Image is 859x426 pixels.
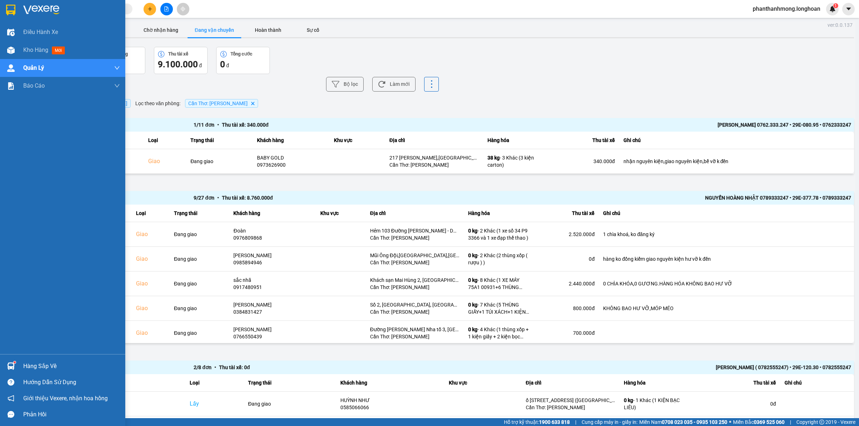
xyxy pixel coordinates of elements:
span: copyright [819,420,824,425]
div: 2.520.000 đ [540,231,594,238]
div: BABY GOLD [257,154,325,161]
button: caret-down [842,3,855,15]
div: Phản hồi [23,409,120,420]
th: Loại [144,132,186,149]
span: | [790,418,791,426]
div: Giao [136,304,165,313]
div: Cần Thơ: [PERSON_NAME] [370,234,460,241]
div: - 8 Khác (1 XE MÁY 75A1 00931+6 THÙNG GIẤY+1 KIỆN SẮT ĐEN) [468,276,531,291]
div: Hàng sắp về [23,361,120,372]
svg: Delete [251,101,255,106]
span: Miền Nam [639,418,727,426]
span: question-circle [8,379,14,386]
div: Đang giao [174,329,225,337]
span: down [114,83,120,89]
th: Khu vực [316,205,366,222]
div: Cần Thơ: [PERSON_NAME] [370,284,460,291]
span: Giới thiệu Vexere, nhận hoa hồng [23,394,108,403]
div: Hướng dẫn sử dụng [23,377,120,388]
span: Cung cấp máy in - giấy in: [582,418,637,426]
div: Đoàn [233,227,312,234]
span: Kho hàng [23,46,48,53]
div: Hẻm 103 Đường [PERSON_NAME] - Dương Đông - [GEOGRAPHIC_DATA]. [370,227,460,234]
th: Khách hàng [253,132,330,149]
div: Giao [136,279,165,288]
button: Làm mới [372,77,416,92]
div: hàng ko đồng kiểm giao nguyên kiện hư vỡ k đền [603,255,850,263]
th: Ghi chú [619,132,854,149]
div: ố [STREET_ADDRESS] ([GEOGRAPHIC_DATA]) [526,397,615,404]
div: - 7 Khác (5 THÙNG GIẤY+1 TÚI XÁCH+1 KIỆN BỌC XỐP NỔ) [468,301,531,315]
span: 0 kg [624,397,633,403]
th: Địa chỉ [385,132,483,149]
div: [PERSON_NAME] ( 0782555247) • 29E-120.30 • 0782555247 [523,363,851,371]
span: plus [147,6,152,11]
div: 0985894946 [233,259,312,266]
div: 0384831427 [233,308,312,315]
span: • [214,195,222,201]
th: Trạng thái [186,132,253,149]
div: 217 [PERSON_NAME],[GEOGRAPHIC_DATA],[GEOGRAPHIC_DATA],[GEOGRAPHIC_DATA] [389,154,479,161]
div: 0 đ [540,255,594,263]
th: Khu vực [330,132,385,149]
span: ⚪️ [729,421,731,423]
div: sắc nhã [233,276,312,284]
div: [PERSON_NAME] [233,252,312,259]
th: Hàng hóa [464,205,535,222]
div: Số 2, [GEOGRAPHIC_DATA], [GEOGRAPHIC_DATA], [GEOGRAPHIC_DATA], [GEOGRAPHIC_DATA], [GEOGRAPHIC_DATA] [370,301,460,308]
div: Đang giao [174,231,225,238]
span: Mã đơn: CTNK1310250007 [3,43,110,53]
div: 9 / 27 đơn Thu tài xế: 8.760.000 đ [194,194,522,202]
div: Cần Thơ: [PERSON_NAME] [370,333,460,340]
th: Loại [132,205,170,222]
span: 0 kg [468,228,477,234]
img: warehouse-icon [7,29,15,36]
span: 38 kg [487,155,500,161]
span: caret-down [845,6,852,12]
div: 1 chìa khoá, ko đăng ký [603,231,850,238]
button: Sự cố [295,23,331,37]
button: plus [144,3,156,15]
button: file-add [160,3,173,15]
button: Tổng cước0 đ [216,47,270,74]
div: đ [220,59,266,70]
span: Báo cáo [23,81,45,90]
div: [PERSON_NAME] [233,301,312,308]
button: aim [177,3,189,15]
span: 0 kg [468,302,477,308]
th: Loại [185,374,244,392]
th: Địa chỉ [366,205,464,222]
div: 0917480951 [233,284,312,291]
div: Đường [PERSON_NAME] Nha tổ 3, [GEOGRAPHIC_DATA], [GEOGRAPHIC_DATA], [GEOGRAPHIC_DATA] [370,326,460,333]
strong: 0369 525 060 [754,419,785,425]
span: mới [52,46,65,54]
button: Bộ lọc [326,77,364,92]
strong: CSKH: [20,24,38,30]
div: [PERSON_NAME] 0762.333.247 • 29E-080.95 • 0762333247 [523,121,851,129]
span: aim [180,6,185,11]
th: Ghi chú [780,374,854,392]
div: Đang giao [248,400,332,407]
span: 0 kg [468,277,477,283]
span: Hỗ trợ kỹ thuật: [504,418,570,426]
div: ver: 0.0.137 [828,21,853,29]
img: warehouse-icon [7,64,15,72]
div: 340.000 đ [559,158,615,165]
span: Miền Bắc [733,418,785,426]
div: - 4 Khác (1 thùng xốp + 1 kiện giấy + 2 kiện bọc nilong) [468,326,531,340]
div: Tổng cước [230,52,252,57]
div: - 2 Khác (2 thùng xốp ( rượu ) ) [468,252,531,266]
th: Hàng hóa [620,374,691,392]
div: 700.000 đ [540,329,594,337]
span: Lọc theo văn phòng : [135,99,180,107]
th: Khách hàng [229,205,316,222]
span: • [212,364,219,370]
div: Thu tài xế [540,209,594,217]
th: Hàng hóa [483,132,555,149]
img: warehouse-icon [7,46,15,54]
span: 9.100.000 [158,59,198,69]
sup: 1 [833,3,838,8]
sup: 1 [14,361,16,363]
span: [PHONE_NUMBER] [3,24,54,37]
div: Cần Thơ: [PERSON_NAME] [389,161,479,168]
